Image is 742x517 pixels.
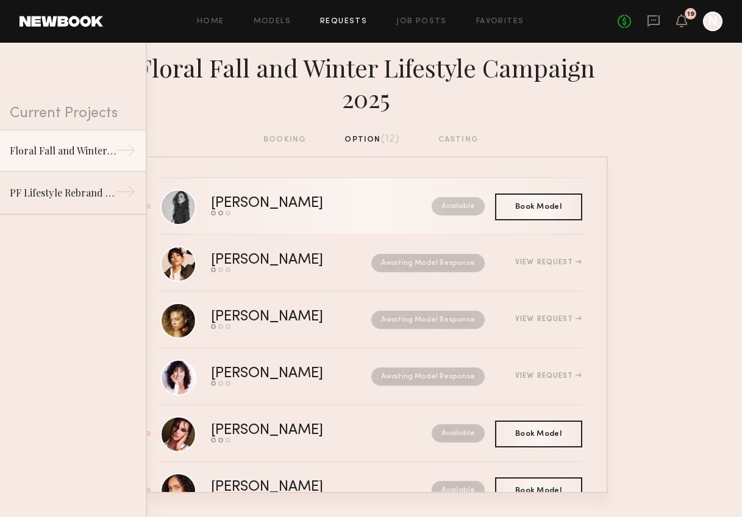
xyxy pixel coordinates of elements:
a: Favorites [476,18,524,26]
div: [PERSON_NAME] [211,480,377,494]
nb-request-status: Available [432,197,485,215]
div: View Request [515,372,582,380]
nb-request-status: Awaiting Model Response [371,367,485,386]
a: [PERSON_NAME]Awaiting Model ResponseView Request [160,235,582,292]
div: [PERSON_NAME] [211,367,348,381]
a: Requests [320,18,367,26]
div: PF Lifestyle Rebrand SS25 [10,186,116,200]
div: [PERSON_NAME] [211,253,348,267]
a: [PERSON_NAME]Available [160,405,582,462]
a: N [703,12,722,31]
span: Book Model [515,203,562,211]
a: Home [197,18,224,26]
div: View Request [515,316,582,323]
div: [PERSON_NAME] [211,197,377,211]
a: Models [254,18,291,26]
nb-request-status: Available [432,481,485,499]
div: [PERSON_NAME] [211,310,348,324]
a: [PERSON_NAME]Awaiting Model ResponseView Request [160,292,582,349]
span: Book Model [515,430,562,438]
nb-request-status: Available [432,424,485,443]
div: Floral Fall and Winter Lifestyle Campaign 2025 [135,52,608,114]
span: Book Model [515,487,562,494]
a: [PERSON_NAME]Awaiting Model ResponseView Request [160,349,582,405]
a: Job Posts [396,18,447,26]
div: [PERSON_NAME] [211,424,377,438]
div: → [116,182,136,206]
nb-request-status: Awaiting Model Response [371,254,485,272]
nb-request-status: Awaiting Model Response [371,311,485,329]
div: 19 [687,11,694,18]
div: → [116,140,136,165]
div: Floral Fall and Winter Lifestyle Campaign 2025 [10,143,116,158]
div: View Request [515,259,582,266]
a: [PERSON_NAME]Available [160,178,582,235]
